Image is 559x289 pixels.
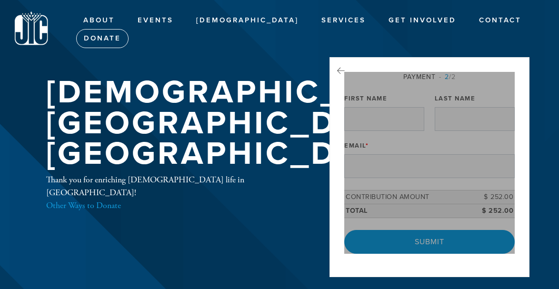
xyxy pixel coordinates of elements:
[46,173,299,212] div: Thank you for enriching [DEMOGRAPHIC_DATA] life in [GEOGRAPHIC_DATA]!
[381,11,463,30] a: Get Involved
[314,11,373,30] a: Services
[472,11,529,30] a: Contact
[76,11,122,30] a: About
[14,11,48,46] img: logo%20jic3_1%20copy.png
[189,11,306,30] a: [DEMOGRAPHIC_DATA]
[46,77,444,169] h1: [DEMOGRAPHIC_DATA][GEOGRAPHIC_DATA] [GEOGRAPHIC_DATA]
[130,11,180,30] a: Events
[46,200,121,211] a: Other Ways to Donate
[76,29,129,48] a: Donate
